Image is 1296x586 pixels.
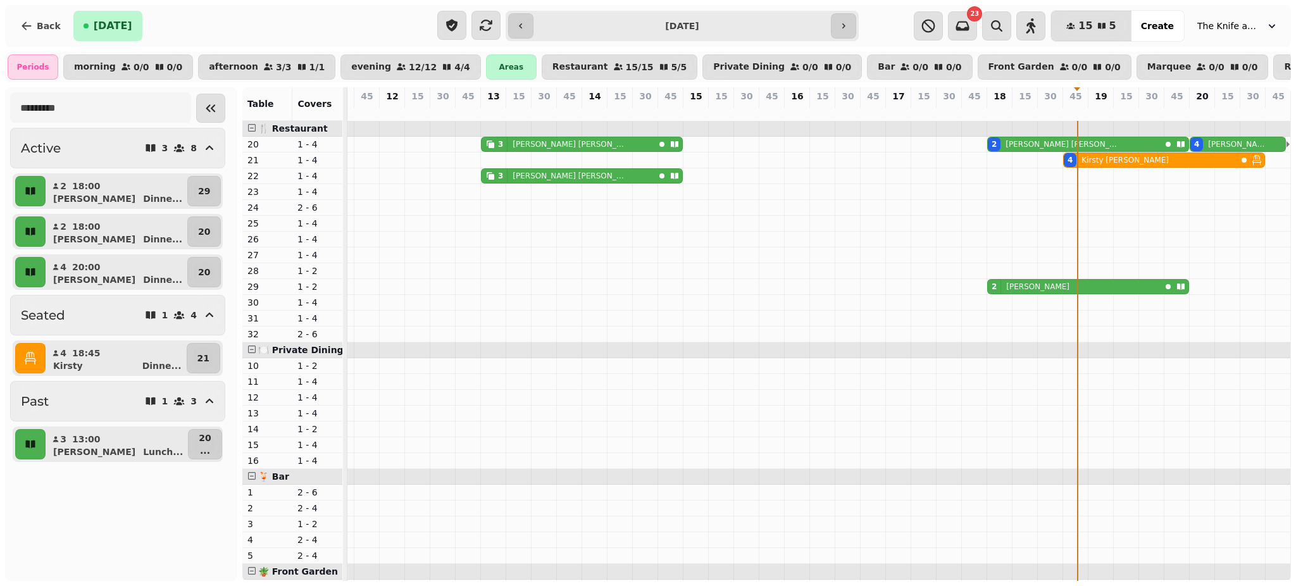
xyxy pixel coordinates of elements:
[564,105,575,118] p: 0
[48,216,185,247] button: 218:00[PERSON_NAME]Dinne...
[1120,90,1132,103] p: 15
[589,90,601,103] p: 14
[1248,105,1258,118] p: 0
[72,347,101,359] p: 18:45
[766,90,778,103] p: 45
[48,257,185,287] button: 420:00[PERSON_NAME]Dinne...
[489,105,499,118] p: 3
[626,63,654,72] p: 15 / 15
[297,549,337,562] p: 2 - 4
[297,170,337,182] p: 1 - 4
[1273,105,1283,118] p: 0
[1045,105,1056,118] p: 0
[413,105,423,118] p: 0
[1006,139,1121,149] p: [PERSON_NAME] [PERSON_NAME]
[690,90,702,103] p: 15
[143,192,182,205] p: Dinne ...
[21,306,65,324] h2: Seated
[843,105,853,118] p: 0
[1006,282,1069,292] p: [PERSON_NAME]
[59,180,67,192] p: 2
[72,433,101,446] p: 13:00
[539,105,549,118] p: 0
[247,296,287,309] p: 30
[247,99,274,109] span: Table
[1020,105,1030,118] p: 0
[53,446,135,458] p: [PERSON_NAME]
[538,90,550,103] p: 30
[198,225,210,238] p: 20
[1171,90,1183,103] p: 45
[411,90,423,103] p: 15
[969,105,980,118] p: 0
[72,220,101,233] p: 18:00
[297,518,337,530] p: 1 - 2
[53,273,135,286] p: [PERSON_NAME]
[715,90,727,103] p: 15
[1081,155,1169,165] p: Kirsty [PERSON_NAME]
[740,90,752,103] p: 30
[247,439,287,451] p: 15
[894,105,904,118] p: 0
[247,423,287,435] p: 14
[513,139,628,149] p: [PERSON_NAME] [PERSON_NAME]
[247,201,287,214] p: 24
[247,170,287,182] p: 22
[1019,90,1031,103] p: 15
[1072,63,1088,72] p: 0 / 0
[297,454,337,467] p: 1 - 4
[1068,155,1073,165] div: 4
[351,62,391,72] p: evening
[995,105,1005,118] p: 4
[970,11,979,17] span: 23
[59,220,67,233] p: 2
[198,266,210,278] p: 20
[53,233,135,246] p: [PERSON_NAME]
[59,261,67,273] p: 4
[297,280,337,293] p: 1 - 2
[542,54,697,80] button: Restaurant15/155/5
[614,90,626,103] p: 15
[199,432,211,444] p: 20
[247,154,287,166] p: 21
[640,105,651,118] p: 0
[297,407,337,420] p: 1 - 4
[514,105,524,118] p: 0
[1145,90,1157,103] p: 30
[1196,90,1208,103] p: 20
[297,359,337,372] p: 1 - 2
[276,63,292,72] p: 3 / 3
[1051,11,1131,41] button: 155
[563,90,575,103] p: 45
[463,105,473,118] p: 0
[209,62,258,72] p: afternoon
[143,233,182,246] p: Dinne ...
[1069,90,1081,103] p: 45
[1194,139,1199,149] div: 4
[258,123,328,134] span: 🍴 Restaurant
[167,63,183,72] p: 0 / 0
[978,54,1131,80] button: Front Garden0/00/0
[802,63,818,72] p: 0 / 0
[792,105,802,118] p: 0
[297,185,337,198] p: 1 - 4
[437,90,449,103] p: 30
[309,63,325,72] p: 1 / 1
[639,90,651,103] p: 30
[297,138,337,151] p: 1 - 4
[258,345,344,355] span: 🍽️ Private Dining
[867,54,972,80] button: Bar0/00/0
[487,90,499,103] p: 13
[258,566,338,577] span: 🪴 Front Garden
[1272,90,1284,103] p: 45
[664,90,676,103] p: 45
[247,407,287,420] p: 13
[10,11,71,41] button: Back
[1221,90,1233,103] p: 15
[134,63,149,72] p: 0 / 0
[162,311,168,320] p: 1
[247,233,287,246] p: 26
[878,62,895,72] p: Bar
[247,533,287,546] p: 4
[1044,90,1056,103] p: 30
